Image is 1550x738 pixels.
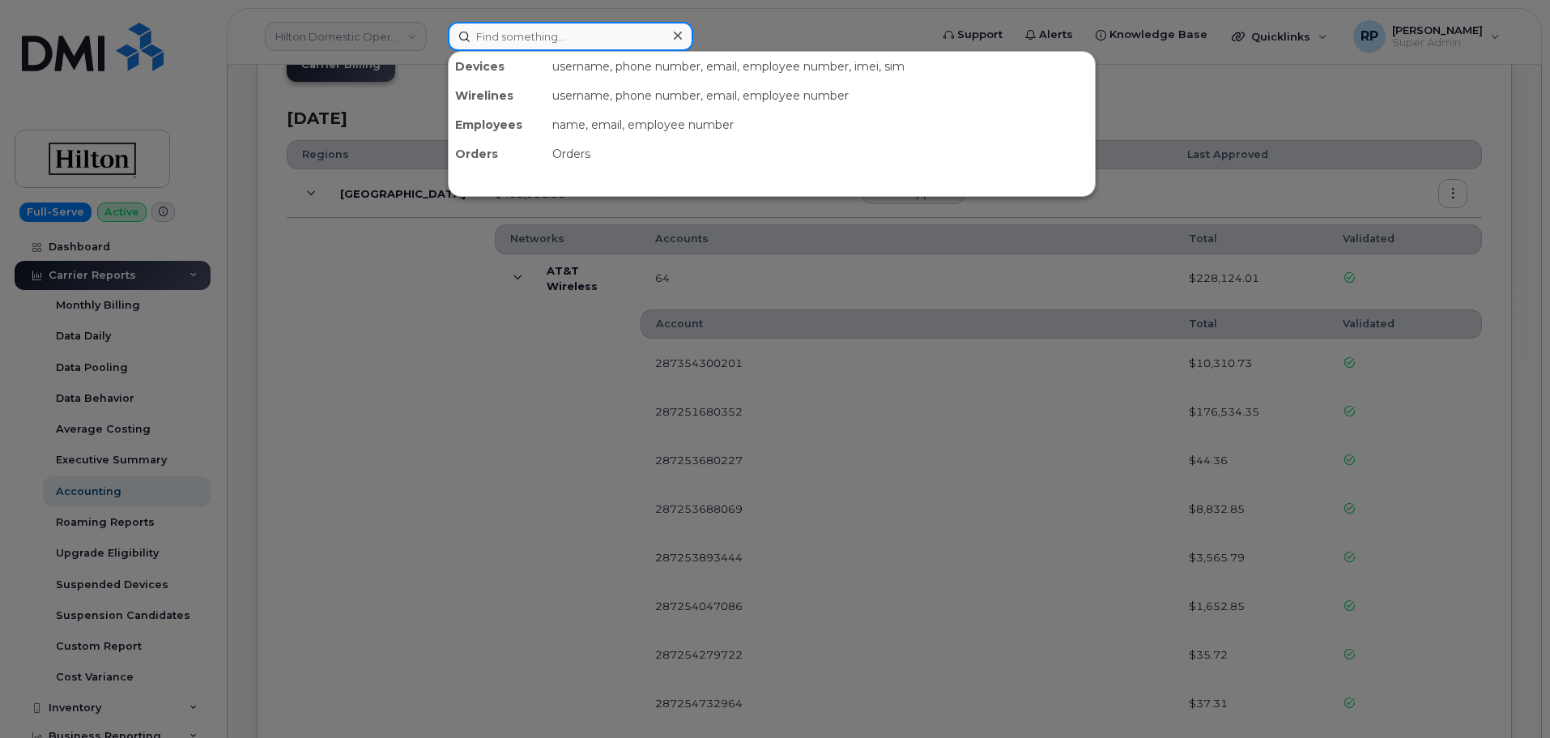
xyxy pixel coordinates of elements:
div: username, phone number, email, employee number [546,81,1095,110]
div: Employees [449,110,546,139]
div: Devices [449,52,546,81]
div: Orders [449,139,546,169]
div: name, email, employee number [546,110,1095,139]
div: Wirelines [449,81,546,110]
div: username, phone number, email, employee number, imei, sim [546,52,1095,81]
input: Find something... [448,22,693,51]
iframe: Messenger Launcher [1480,668,1538,726]
div: Orders [546,139,1095,169]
